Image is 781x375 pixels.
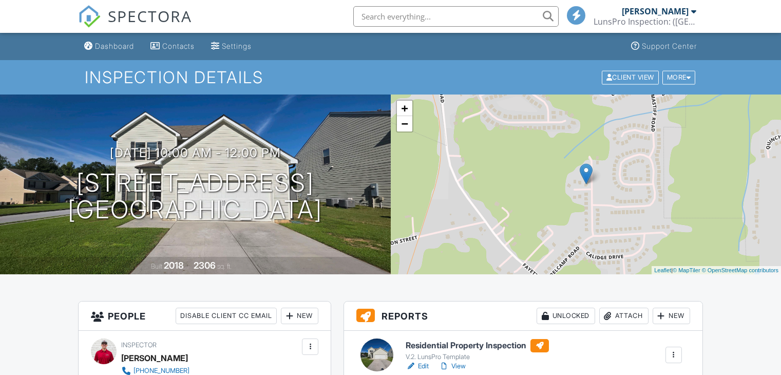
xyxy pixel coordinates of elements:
[146,37,199,56] a: Contacts
[78,5,101,28] img: The Best Home Inspection Software - Spectora
[95,42,134,50] div: Dashboard
[406,339,549,362] a: Residential Property Inspection V.2. LunsPro Template
[406,361,429,371] a: Edit
[134,367,189,375] div: [PHONE_NUMBER]
[78,14,192,35] a: SPECTORA
[439,361,466,371] a: View
[602,70,659,84] div: Client View
[702,267,778,273] a: © OpenStreetMap contributors
[344,302,702,331] h3: Reports
[397,101,412,116] a: Zoom in
[121,350,188,366] div: [PERSON_NAME]
[121,341,157,349] span: Inspector
[622,6,689,16] div: [PERSON_NAME]
[68,170,322,224] h1: [STREET_ADDRESS] [GEOGRAPHIC_DATA]
[599,308,649,324] div: Attach
[108,5,192,27] span: SPECTORA
[110,146,281,160] h3: [DATE] 10:00 am - 12:00 pm
[222,42,252,50] div: Settings
[176,308,277,324] div: Disable Client CC Email
[194,260,216,271] div: 2306
[164,260,184,271] div: 2018
[151,262,162,270] span: Built
[406,353,549,361] div: V.2. LunsPro Template
[654,267,671,273] a: Leaflet
[217,262,232,270] span: sq. ft.
[79,302,331,331] h3: People
[80,37,138,56] a: Dashboard
[673,267,700,273] a: © MapTiler
[162,42,195,50] div: Contacts
[642,42,697,50] div: Support Center
[537,308,595,324] div: Unlocked
[652,266,781,275] div: |
[601,73,661,81] a: Client View
[281,308,318,324] div: New
[85,68,696,86] h1: Inspection Details
[627,37,701,56] a: Support Center
[653,308,690,324] div: New
[406,339,549,352] h6: Residential Property Inspection
[662,70,696,84] div: More
[594,16,696,27] div: LunsPro Inspection: (Atlanta)
[207,37,256,56] a: Settings
[353,6,559,27] input: Search everything...
[397,116,412,132] a: Zoom out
